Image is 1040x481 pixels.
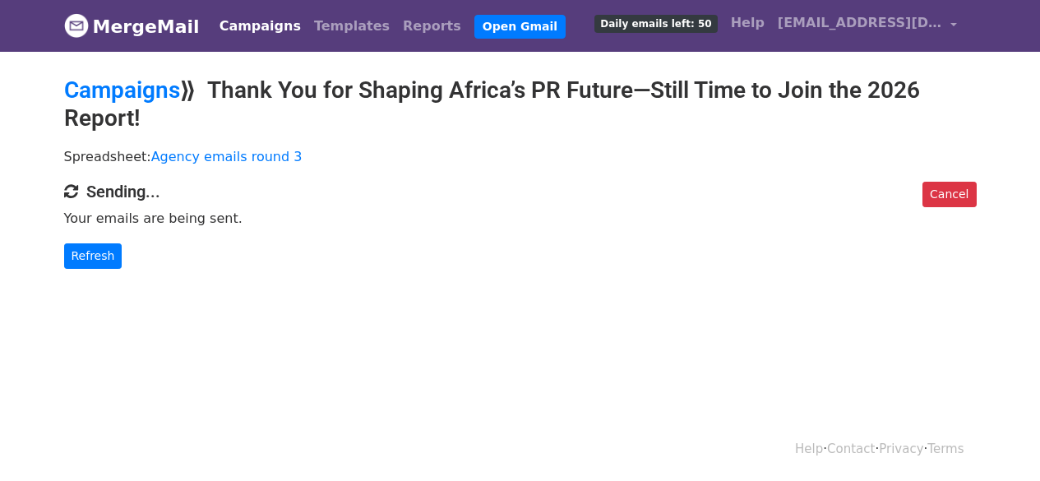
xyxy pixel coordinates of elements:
[64,210,977,227] p: Your emails are being sent.
[64,76,977,132] h2: ⟫ Thank You for Shaping Africa’s PR Future—Still Time to Join the 2026 Report!
[64,243,122,269] a: Refresh
[778,13,942,33] span: [EMAIL_ADDRESS][DOMAIN_NAME]
[724,7,771,39] a: Help
[795,442,823,456] a: Help
[927,442,964,456] a: Terms
[64,9,200,44] a: MergeMail
[827,442,875,456] a: Contact
[213,10,307,43] a: Campaigns
[64,76,180,104] a: Campaigns
[64,182,977,201] h4: Sending...
[594,15,717,33] span: Daily emails left: 50
[771,7,964,45] a: [EMAIL_ADDRESS][DOMAIN_NAME]
[64,148,977,165] p: Spreadsheet:
[307,10,396,43] a: Templates
[396,10,468,43] a: Reports
[922,182,976,207] a: Cancel
[151,149,303,164] a: Agency emails round 3
[588,7,723,39] a: Daily emails left: 50
[64,13,89,38] img: MergeMail logo
[879,442,923,456] a: Privacy
[474,15,566,39] a: Open Gmail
